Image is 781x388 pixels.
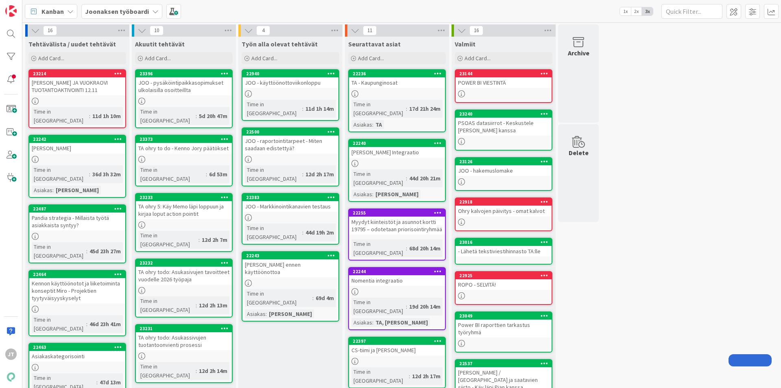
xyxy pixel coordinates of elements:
div: 22537 [459,361,552,366]
div: Time in [GEOGRAPHIC_DATA] [32,107,89,125]
div: Time in [GEOGRAPHIC_DATA] [138,231,199,249]
a: 22925ROPO - SELVITÄ! [455,271,552,305]
div: Time in [GEOGRAPHIC_DATA] [351,298,406,316]
span: : [302,170,303,179]
div: Time in [GEOGRAPHIC_DATA] [138,296,196,314]
div: Asiakas [245,309,266,318]
div: 23016 [456,239,552,246]
div: Time in [GEOGRAPHIC_DATA] [351,239,406,257]
div: Time in [GEOGRAPHIC_DATA] [245,100,302,118]
span: Työn alla olevat tehtävät [242,40,318,48]
div: 23240 [456,110,552,118]
img: Visit kanbanzone.com [5,5,17,17]
div: Power BI raporttien tarkastus työryhmä [456,320,552,338]
div: 22397 [353,338,445,344]
div: 22383JOO - Markkinointikanavien testaus [242,194,338,212]
div: 12d 2h 13m [197,301,229,310]
span: Seurattavat asiat [348,40,401,48]
div: TA ohry 5: Käy Memo läpi loppuun ja kirjaa loput action pointit [136,201,232,219]
div: - Lähetä tekstiviestihinnasto TA:lle [456,246,552,256]
div: Delete [569,148,589,158]
div: 23232 [136,259,232,267]
span: : [406,174,407,183]
div: JT [5,349,17,360]
div: 22397 [349,338,445,345]
a: 22940JOO - käyttöönottoviikonloppuTime in [GEOGRAPHIC_DATA]:11d 1h 14m [242,69,339,121]
div: Asiakas [351,190,372,199]
div: 17d 21h 24m [407,104,443,113]
div: 23049Power BI raporttien tarkastus työryhmä [456,312,552,338]
a: 23214[PERSON_NAME] JA VUOKRAOVI TUOTANTOAKTIVOINTI 12.11Time in [GEOGRAPHIC_DATA]:11d 1h 10m [28,69,126,128]
div: JOO - Markkinointikanavien testaus [242,201,338,212]
a: 23016- Lähetä tekstiviestihinnasto TA:lle [455,238,552,265]
span: : [196,366,197,375]
b: Joonaksen työboardi [85,7,149,15]
div: Time in [GEOGRAPHIC_DATA] [138,165,206,183]
div: Asiakaskategorisointi [29,351,125,362]
span: : [196,112,197,121]
span: : [52,186,54,195]
div: [PERSON_NAME] JA VUOKRAOVI TUOTANTOAKTIVOINTI 12.11 [29,77,125,95]
a: 22464Kennon käyttöönotot ja liiketoiminta konseptit Miro - Projektien tyytyväisyyskyselytTime in ... [28,270,126,336]
span: Kanban [41,7,64,16]
div: 23396 [140,71,232,77]
div: 22940 [242,70,338,77]
div: 22463Asiakaskategorisointi [29,344,125,362]
span: 4 [256,26,270,35]
a: 22244Nomentia integraatioTime in [GEOGRAPHIC_DATA]:19d 20h 14mAsiakas:TA, [PERSON_NAME] [348,267,446,330]
a: 23396JOO - pysäköintipaikkasopimukset ulkolaisilla osoitteilltaTime in [GEOGRAPHIC_DATA]:5d 20h 47m [135,69,233,128]
span: 1x [620,7,631,15]
a: 23233TA ohry 5: Käy Memo läpi loppuun ja kirjaa loput action pointitTime in [GEOGRAPHIC_DATA]:12d... [135,193,233,252]
div: Pandia strategia - Millaista työtä asiakkaista syntyy? [29,213,125,230]
div: Ohry kalvojen päivitys - omat kalvot [456,206,552,216]
div: 22240 [353,140,445,146]
div: Time in [GEOGRAPHIC_DATA] [32,242,86,260]
div: Time in [GEOGRAPHIC_DATA] [138,362,196,380]
div: 22383 [242,194,338,201]
a: 23126JOO - hakemuslomake [455,157,552,191]
div: 23373TA ohry to do - Kenno Jory päätökset [136,136,232,153]
div: Asiakas [351,120,372,129]
div: 22397CS-tiimi ja [PERSON_NAME] [349,338,445,355]
div: 23233TA ohry 5: Käy Memo läpi loppuun ja kirjaa loput action pointit [136,194,232,219]
div: 23016 [459,239,552,245]
div: 22464 [33,272,125,277]
span: : [86,247,87,256]
div: 22925 [456,272,552,279]
span: : [89,170,90,179]
div: 23240 [459,111,552,117]
div: 23126JOO - hakemuslomake [456,158,552,176]
span: Add Card... [358,55,384,62]
div: 23233 [136,194,232,201]
div: 22940JOO - käyttöönottoviikonloppu [242,70,338,88]
div: 22243 [242,252,338,259]
div: [PERSON_NAME] ennen käyttöönottoa [242,259,338,277]
div: [PERSON_NAME] [54,186,101,195]
div: 23126 [456,158,552,165]
span: : [302,104,303,113]
span: : [199,235,200,244]
span: : [372,120,373,129]
div: 19d 20h 14m [407,302,443,311]
div: 12d 2h 17m [410,372,443,381]
div: 23126 [459,159,552,164]
div: 22236 [353,71,445,77]
div: Asiakas [32,186,52,195]
a: 22383JOO - Markkinointikanavien testausTime in [GEOGRAPHIC_DATA]:44d 19h 2m [242,193,339,245]
div: [PERSON_NAME] [267,309,314,318]
span: Add Card... [465,55,491,62]
a: 22255Myydyt kiinteistöt ja asunnot kortti 19795 – odotetaan priorisointiryhmääTime in [GEOGRAPHIC... [348,208,446,261]
div: 23373 [140,136,232,142]
span: : [86,320,87,329]
span: Add Card... [251,55,277,62]
div: 22255 [349,209,445,217]
span: : [96,378,98,387]
div: JOO - pysäköintipaikkasopimukset ulkolaisilla osoitteillta [136,77,232,95]
div: 22918 [456,198,552,206]
div: Time in [GEOGRAPHIC_DATA] [245,224,302,241]
div: 46d 23h 41m [87,320,123,329]
div: 68d 20h 14m [407,244,443,253]
div: 22463 [33,344,125,350]
span: : [372,190,373,199]
span: Akuutit tehtävät [135,40,185,48]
